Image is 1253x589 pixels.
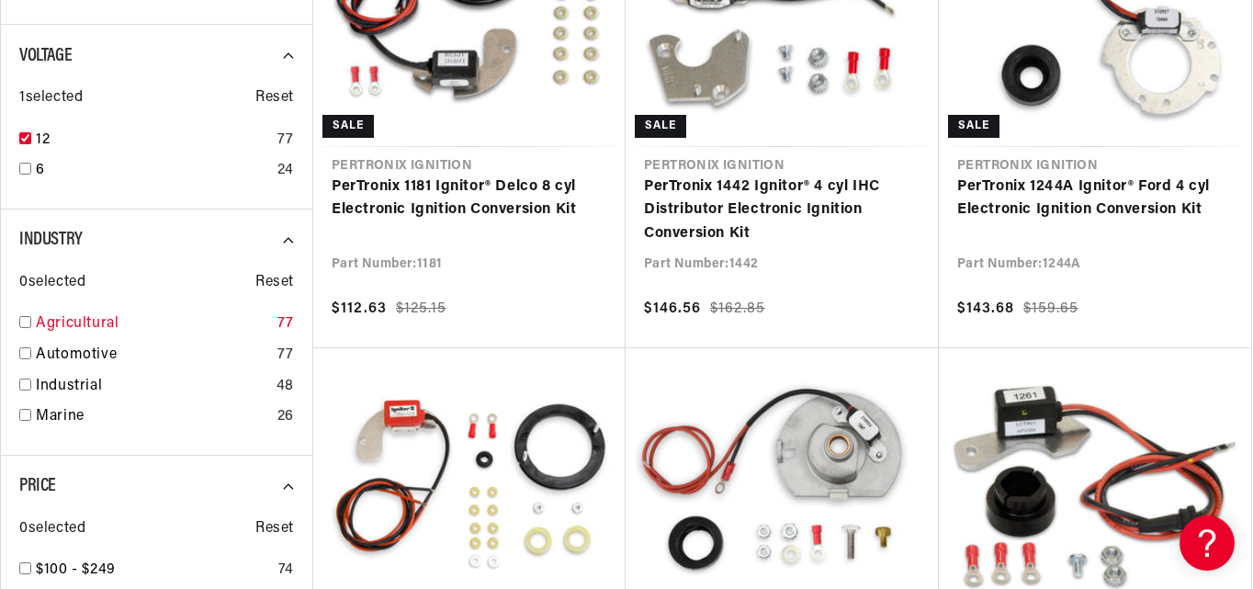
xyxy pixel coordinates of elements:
span: $100 - $249 [36,562,116,577]
span: 0 selected [19,271,85,295]
span: 0 selected [19,517,85,541]
span: Reset [255,86,294,110]
a: Agricultural [36,312,270,336]
a: PerTronix 1442 Ignitor® 4 cyl IHC Distributor Electronic Ignition Conversion Kit [644,176,920,246]
a: PerTronix 1181 Ignitor® Delco 8 cyl Electronic Ignition Conversion Kit [332,176,607,222]
div: 77 [277,129,294,153]
span: Voltage [19,47,72,65]
div: 77 [277,344,294,368]
span: Price [19,477,56,495]
a: 6 [36,159,270,183]
a: PerTronix 1244A Ignitor® Ford 4 cyl Electronic Ignition Conversion Kit [957,176,1233,222]
div: 48 [277,375,294,399]
span: Reset [255,517,294,541]
div: 24 [277,159,294,183]
span: Reset [255,271,294,295]
span: Industry [19,231,83,249]
span: 1 selected [19,86,83,110]
a: Automotive [36,344,270,368]
a: Marine [36,405,270,429]
a: Industrial [36,375,269,399]
div: 74 [278,559,294,583]
div: 77 [277,312,294,336]
a: 12 [36,129,270,153]
div: 26 [277,405,294,429]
